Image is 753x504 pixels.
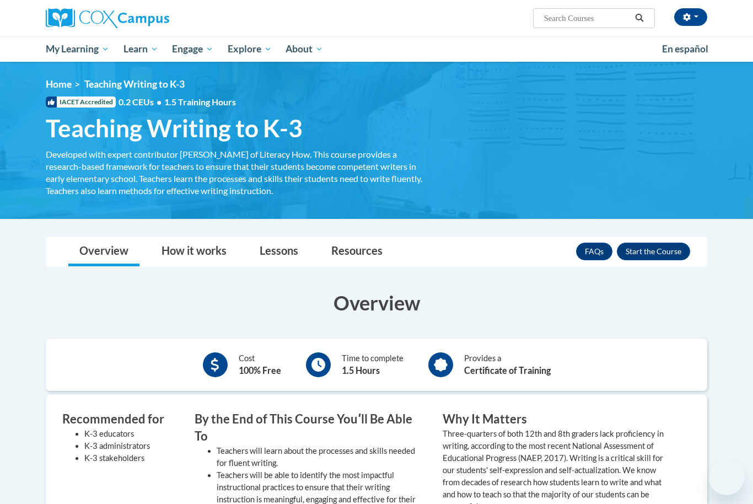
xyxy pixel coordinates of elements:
button: Enroll [617,243,690,260]
span: 0.2 CEUs [119,96,236,108]
a: Explore [220,36,279,62]
h3: By the End of This Course Youʹll Be Able To [195,411,426,445]
li: Teachers will learn about the processes and skills needed for fluent writing. [217,445,426,469]
div: Time to complete [342,352,404,377]
span: About [286,42,323,56]
span: • [157,96,162,107]
button: Account Settings [674,8,707,26]
h3: Recommended for [62,411,178,428]
b: 1.5 Hours [342,365,380,376]
span: IACET Accredited [46,96,116,108]
a: FAQs [576,243,612,260]
span: My Learning [46,42,109,56]
span: En español [662,43,708,55]
a: En español [655,37,716,61]
a: Lessons [249,237,309,266]
li: K-3 administrators [84,440,178,452]
a: How it works [150,237,238,266]
div: Developed with expert contributor [PERSON_NAME] of Literacy How. This course provides a research-... [46,148,426,197]
a: About [279,36,331,62]
input: Search Courses [543,12,631,25]
h3: Why It Matters [443,411,674,428]
span: Explore [228,42,272,56]
span: Teaching Writing to K-3 [84,78,185,90]
iframe: Button to launch messaging window [709,460,744,495]
li: K-3 stakeholders [84,452,178,464]
div: Main menu [29,36,724,62]
div: Cost [239,352,281,377]
a: Engage [165,36,220,62]
a: Home [46,78,72,90]
span: 1.5 Training Hours [164,96,236,107]
a: Cox Campus [46,8,255,28]
span: Engage [172,42,213,56]
b: 100% Free [239,365,281,376]
a: Learn [116,36,165,62]
button: Search [631,12,648,25]
a: Overview [68,237,139,266]
h3: Overview [46,289,707,317]
div: Provides a [464,352,551,377]
img: Cox Campus [46,8,169,28]
a: My Learning [39,36,116,62]
li: K-3 educators [84,428,178,440]
a: Resources [320,237,394,266]
span: Teaching Writing to K-3 [46,114,303,143]
b: Certificate of Training [464,365,551,376]
span: Learn [123,42,158,56]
